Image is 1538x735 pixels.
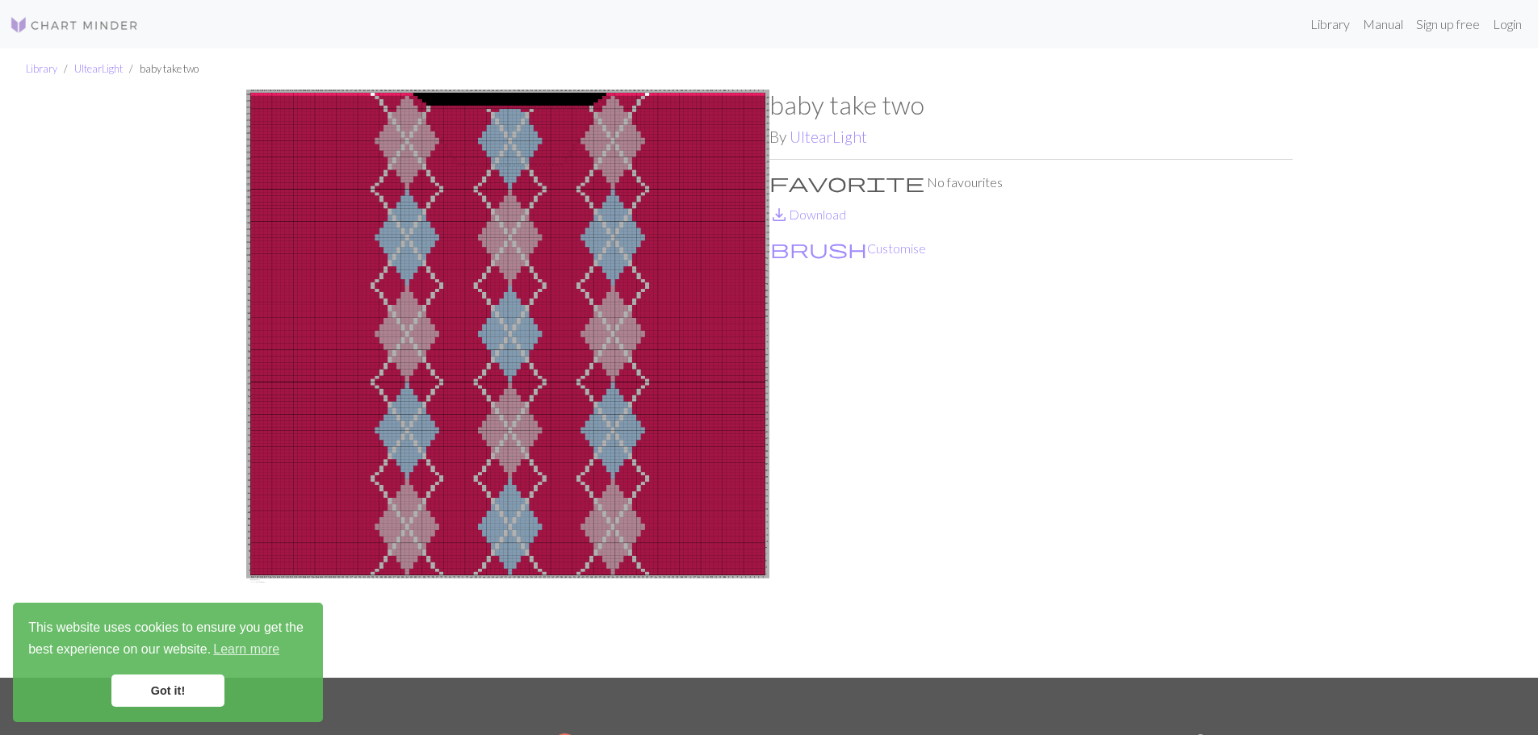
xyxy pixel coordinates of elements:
p: No favourites [769,173,1293,192]
span: This website uses cookies to ensure you get the best experience on our website. [28,618,308,662]
a: Library [26,62,57,75]
a: Library [1304,8,1356,40]
div: cookieconsent [13,603,323,722]
li: baby take two [123,61,199,77]
i: Customise [770,239,867,258]
a: Login [1486,8,1528,40]
a: Manual [1356,8,1410,40]
i: Download [769,205,789,224]
h2: By [769,127,1293,146]
span: brush [770,237,867,260]
span: save_alt [769,203,789,226]
a: DownloadDownload [769,207,846,222]
h1: baby take two [769,90,1293,120]
a: UltearLight [790,127,867,146]
i: Favourite [769,173,924,192]
span: favorite [769,171,924,194]
a: dismiss cookie message [111,674,224,707]
a: Sign up free [1410,8,1486,40]
img: Logo [10,15,139,35]
a: learn more about cookies [211,637,282,662]
button: CustomiseCustomise [769,238,927,259]
a: UltearLight [74,62,123,75]
img: baby take two [246,90,769,678]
